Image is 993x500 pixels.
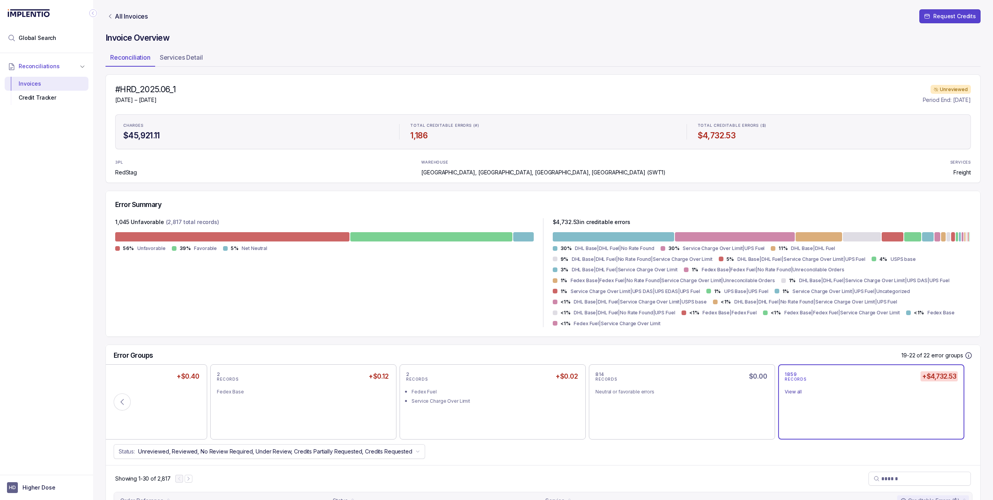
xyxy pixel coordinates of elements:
p: DHL Base|DHL Fuel [791,245,835,252]
p: CHARGES [123,123,144,128]
p: Service Charge Over Limit|UPS DAS|UPS EDAS|UPS Fuel [571,288,700,295]
p: RECORDS [217,377,239,382]
h5: Error Summary [115,200,161,209]
p: Fedex Base|Fedex Fuel|No Rate Found|Service Charge Over Limit|Unreconcilable Orders [571,277,775,284]
p: 1% [561,288,567,295]
li: Tab Reconciliation [106,51,155,67]
p: 1% [692,267,699,273]
div: Reconciliations [5,75,88,107]
p: error groups [931,352,963,359]
p: DHL Base|DHL Fuel|Service Charge Over Limit|UPS DAS|UPS Fuel [799,277,950,284]
p: $ 4,732.53 in creditable errors [553,218,630,228]
div: View all [785,388,951,396]
button: Status:Unreviewed, Reviewed, No Review Required, Under Review, Credits Partially Requested, Credi... [114,444,425,459]
li: Statistic TOTAL CREDITABLE ERRORS (#) [406,118,680,146]
p: Service Charge Over Limit|UPS Fuel|Uncategorized [792,288,910,295]
p: 1% [714,288,721,295]
div: Remaining page entries [115,475,171,483]
p: Favorable [194,245,217,252]
p: <1% [561,310,571,316]
div: Neutral or favorable errors [595,388,762,396]
p: Higher Dose [22,484,55,491]
p: TOTAL CREDITABLE ERRORS (#) [410,123,479,128]
p: Fedex Base|Fedex Fuel|Service Charge Over Limit [784,309,900,317]
button: User initialsHigher Dose [7,482,86,493]
p: <1% [689,310,700,316]
p: Services Detail [160,53,203,62]
div: Service Charge Over Limit [412,397,578,405]
p: RECORDS [595,377,617,382]
h4: $45,921.11 [123,130,388,141]
p: 39% [180,245,191,252]
p: 5% [231,245,239,252]
span: Global Search [19,34,56,42]
p: 56% [123,245,134,252]
li: Statistic CHARGES [119,118,393,146]
div: Fedex Base [33,388,200,396]
p: USPS base [891,255,916,263]
a: Link All Invoices [106,12,149,20]
p: RECORDS [785,377,806,382]
div: Fedex Fuel [33,397,200,405]
p: Fedex Fuel|Service Charge Over Limit [574,320,661,328]
p: DHL Base|DHL Fuel|No Rate Found|UPS Fuel [574,309,675,317]
p: DHL Base|DHL Fuel|Service Charge Over Limit|UPS Fuel [737,255,865,263]
h5: +$0.12 [367,371,390,381]
div: Service Charge Over Limit [33,407,200,414]
p: <1% [561,321,571,327]
p: Freight [953,169,971,176]
p: 5% [727,256,734,262]
p: 1,045 Unfavorable [115,218,164,228]
p: [GEOGRAPHIC_DATA], [GEOGRAPHIC_DATA], [GEOGRAPHIC_DATA], [GEOGRAPHIC_DATA] (SWT1) [421,169,666,176]
h4: $4,732.53 [698,130,963,141]
span: Reconciliations [19,62,60,70]
p: Request Credits [933,12,976,20]
p: 3PL [115,160,135,165]
li: Tab Services Detail [155,51,208,67]
h5: +$0.02 [554,371,579,381]
p: Showing 1-30 of 2,817 [115,475,171,483]
p: 3% [561,267,569,273]
div: Fedex Fuel [412,388,578,396]
p: WAREHOUSE [421,160,448,165]
button: Reconciliations [5,58,88,75]
p: 19-22 of 22 [901,352,931,359]
p: 2 [217,371,220,378]
ul: Tab Group [106,51,981,67]
p: Unreviewed, Reviewed, No Review Required, Under Review, Credits Partially Requested, Credits Requ... [138,448,412,455]
h5: $0.00 [747,371,768,381]
p: UPS Base|UPS Fuel [724,288,768,295]
ul: Statistic Highlights [115,114,971,149]
h4: Invoice Overview [106,33,981,43]
p: 2 [406,371,410,378]
p: Period End: [DATE] [923,96,971,104]
p: SERVICES [950,160,971,165]
h4: 1,186 [410,130,675,141]
p: 1859 [785,371,797,378]
div: Unreviewed [931,85,971,94]
h4: #HRD_2025.06_1 [115,84,176,95]
p: 814 [595,371,604,378]
p: 11% [778,245,788,252]
p: 1% [782,288,789,295]
p: <1% [561,299,571,305]
h5: +$0.40 [175,371,201,381]
p: <1% [721,299,731,305]
p: TOTAL CREDITABLE ERRORS ($) [698,123,767,128]
p: 1% [789,278,796,284]
p: DHL Base|DHL Fuel|No Rate Found [575,245,654,252]
p: Service Charge Over Limit|UPS Fuel [683,245,765,252]
p: All Invoices [115,12,148,20]
button: Request Credits [919,9,981,23]
p: <1% [914,310,924,316]
p: 30% [668,245,680,252]
span: User initials [7,482,18,493]
li: Statistic TOTAL CREDITABLE ERRORS ($) [693,118,967,146]
p: (2,817 total records) [166,218,219,228]
p: 4% [879,256,887,262]
p: DHL Base|DHL Fuel|No Rate Found|Service Charge Over Limit|UPS Fuel [734,298,897,306]
p: DHL Base|DHL Fuel|Service Charge Over Limit [572,266,678,274]
p: Fedex Base [927,309,955,317]
p: 30% [561,245,572,252]
div: Collapse Icon [88,9,98,18]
